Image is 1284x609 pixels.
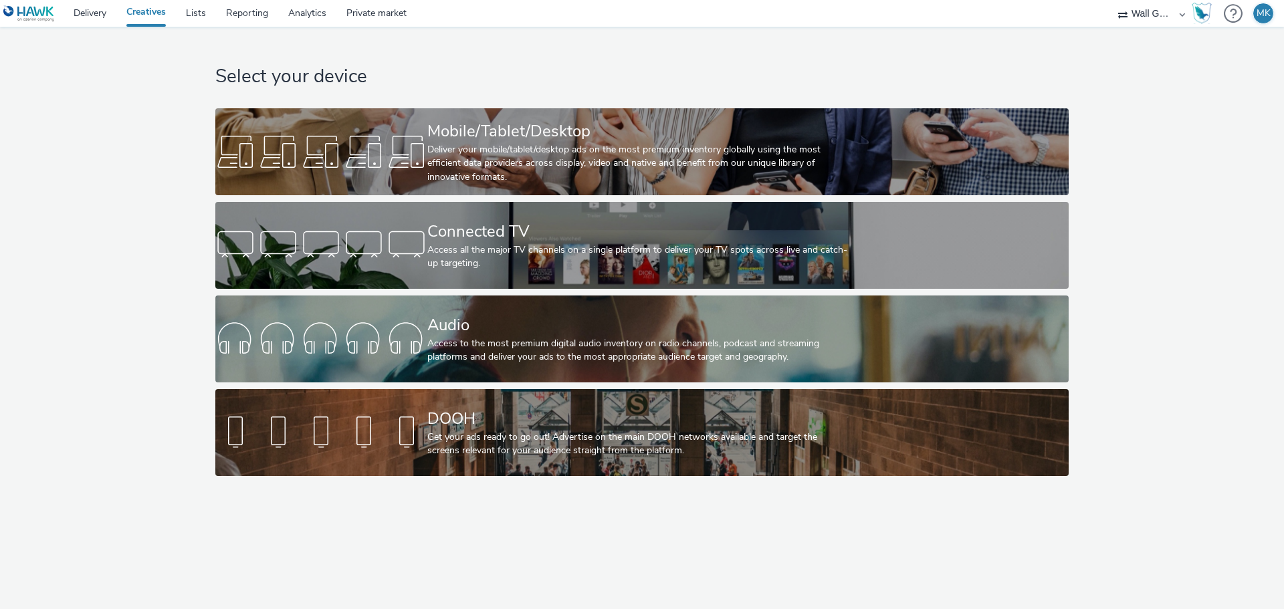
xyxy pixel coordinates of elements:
[1192,3,1212,24] img: Hawk Academy
[1192,3,1217,24] a: Hawk Academy
[3,5,55,22] img: undefined Logo
[215,295,1068,382] a: AudioAccess to the most premium digital audio inventory on radio channels, podcast and streaming ...
[427,220,851,243] div: Connected TV
[427,407,851,431] div: DOOH
[215,389,1068,476] a: DOOHGet your ads ready to go out! Advertise on the main DOOH networks available and target the sc...
[1257,3,1271,23] div: MK
[427,143,851,184] div: Deliver your mobile/tablet/desktop ads on the most premium inventory globally using the most effi...
[215,64,1068,90] h1: Select your device
[427,337,851,364] div: Access to the most premium digital audio inventory on radio channels, podcast and streaming platf...
[427,431,851,458] div: Get your ads ready to go out! Advertise on the main DOOH networks available and target the screen...
[427,243,851,271] div: Access all the major TV channels on a single platform to deliver your TV spots across live and ca...
[427,314,851,337] div: Audio
[427,120,851,143] div: Mobile/Tablet/Desktop
[215,202,1068,289] a: Connected TVAccess all the major TV channels on a single platform to deliver your TV spots across...
[215,108,1068,195] a: Mobile/Tablet/DesktopDeliver your mobile/tablet/desktop ads on the most premium inventory globall...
